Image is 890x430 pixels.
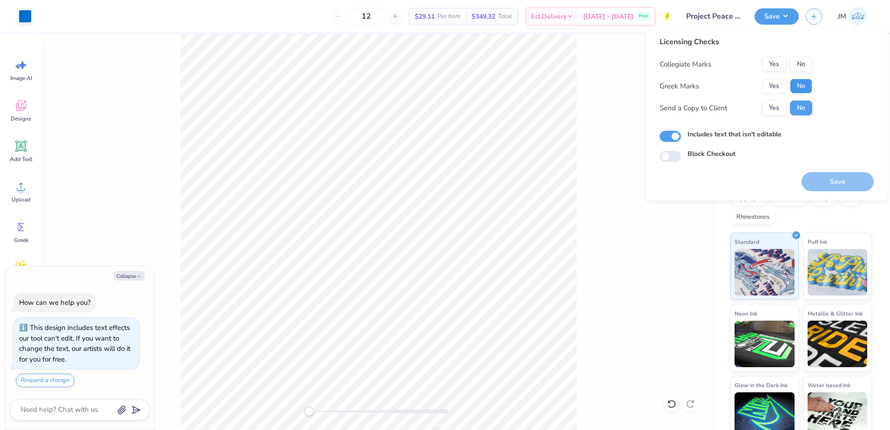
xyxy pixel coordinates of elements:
[808,321,868,367] img: Metallic & Glitter Ink
[639,13,648,20] span: Free
[583,12,634,21] span: [DATE] - [DATE]
[808,249,868,296] img: Puff Ink
[660,103,727,114] div: Send a Copy to Client
[755,8,799,25] button: Save
[14,236,28,244] span: Greek
[19,323,130,364] div: This design includes text effects our tool can't edit. If you want to change the text, our artist...
[114,271,145,281] button: Collapse
[849,7,867,26] img: Joshua Malaki
[304,407,314,416] div: Accessibility label
[348,8,384,25] input: – –
[679,7,748,26] input: Untitled Design
[735,309,757,318] span: Neon Ink
[16,374,74,387] button: Request a change
[415,12,435,21] span: $29.11
[808,309,863,318] span: Metallic & Glitter Ink
[808,237,827,247] span: Puff Ink
[688,129,782,139] label: Includes text that isn't editable
[472,12,495,21] span: $349.32
[735,380,788,390] span: Glow in the Dark Ink
[735,237,759,247] span: Standard
[19,298,91,307] div: How can we help you?
[498,12,512,21] span: Total
[11,115,31,122] span: Designs
[735,321,795,367] img: Neon Ink
[838,11,846,22] span: JM
[730,210,775,224] div: Rhinestones
[834,7,871,26] a: JM
[12,196,30,203] span: Upload
[660,36,812,47] div: Licensing Checks
[790,79,812,94] button: No
[660,59,711,70] div: Collegiate Marks
[531,12,566,21] span: Est. Delivery
[790,57,812,72] button: No
[762,79,786,94] button: Yes
[438,12,460,21] span: Per Item
[790,101,812,115] button: No
[660,81,699,92] div: Greek Marks
[762,57,786,72] button: Yes
[10,155,32,163] span: Add Text
[688,149,735,159] label: Block Checkout
[762,101,786,115] button: Yes
[808,380,850,390] span: Water based Ink
[10,74,32,82] span: Image AI
[735,249,795,296] img: Standard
